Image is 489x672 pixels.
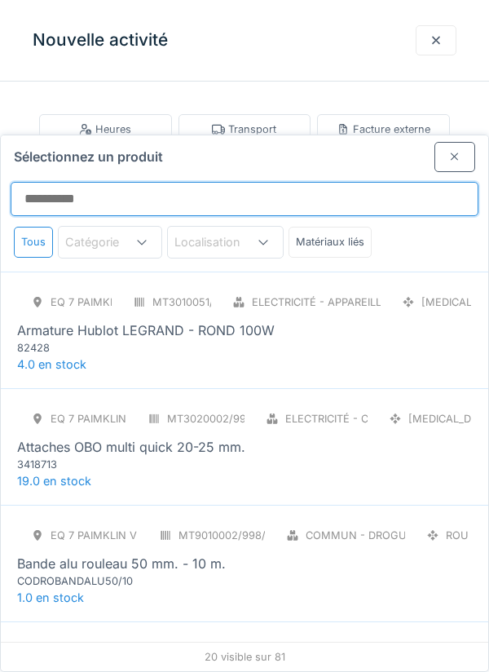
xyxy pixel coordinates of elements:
div: Electricité - Appareillages - terminaux [252,294,484,310]
div: Eq 7 Paimklin Vélo [51,411,157,427]
div: Tous [14,227,53,257]
div: Eq 7 Paimklin Vélo [51,528,157,543]
div: Bande alu rouleau 50 mm. - 10 m. [17,554,226,573]
div: Armature Hublot LEGRAND - ROND 100W [17,321,275,340]
div: MT3010051/998/007 [152,294,256,310]
div: MT3020002/998/007 [167,411,275,427]
div: Sélectionnez un produit [1,135,488,172]
div: 20 visible sur 81 [1,642,488,671]
div: Commun - Droguerie [306,528,429,543]
div: Transport [212,122,276,137]
span: 19.0 en stock [17,474,91,488]
div: Eq 7 Paimklin Vélo [51,294,157,310]
div: 3418713 [17,457,213,472]
div: Heures [79,122,131,137]
div: Attaches OBO multi quick 20-25 mm. [17,437,245,457]
div: Electricité - Câbles [285,411,401,427]
div: 82428 [17,340,213,356]
div: ROU [446,528,469,543]
span: 4.0 en stock [17,357,86,371]
div: Localisation [174,233,263,251]
div: MT9010002/998/007 [178,528,284,543]
div: Matériaux liés [289,227,372,257]
div: Catégorie [65,233,142,251]
div: CODROBANDALU50/10 [17,573,213,589]
h3: Nouvelle activité [33,30,168,51]
span: 1.0 en stock [17,590,84,604]
div: Facture externe [337,122,430,137]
